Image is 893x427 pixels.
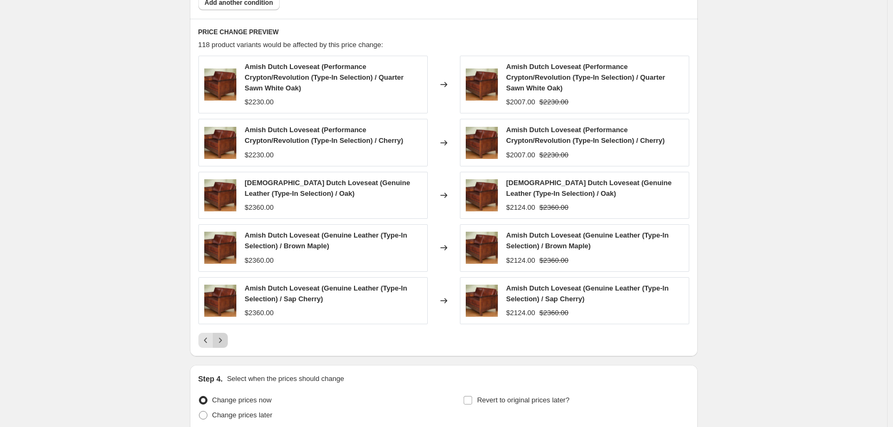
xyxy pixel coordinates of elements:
[506,179,672,197] span: [DEMOGRAPHIC_DATA] Dutch Loveseat (Genuine Leather (Type-In Selection) / Oak)
[245,63,404,92] span: Amish Dutch Loveseat (Performance Crypton/Revolution (Type-In Selection) / Quarter Sawn White Oak)
[466,68,498,101] img: Dutch_Love_Seat_80x.jpg
[204,285,236,317] img: Dutch_Love_Seat_80x.jpg
[227,373,344,384] p: Select when the prices should change
[198,28,689,36] h6: PRICE CHANGE PREVIEW
[245,202,274,213] div: $2360.00
[204,127,236,159] img: Dutch_Love_Seat_80x.jpg
[212,411,273,419] span: Change prices later
[198,333,228,348] nav: Pagination
[506,231,669,250] span: Amish Dutch Loveseat (Genuine Leather (Type-In Selection) / Brown Maple)
[245,308,274,318] div: $2360.00
[506,284,669,303] span: Amish Dutch Loveseat (Genuine Leather (Type-In Selection) / Sap Cherry)
[540,97,568,108] strike: $2230.00
[198,373,223,384] h2: Step 4.
[477,396,569,404] span: Revert to original prices later?
[245,126,404,144] span: Amish Dutch Loveseat (Performance Crypton/Revolution (Type-In Selection) / Cherry)
[466,285,498,317] img: Dutch_Love_Seat_80x.jpg
[506,202,535,213] div: $2124.00
[198,41,383,49] span: 118 product variants would be affected by this price change:
[466,179,498,211] img: Dutch_Love_Seat_80x.jpg
[466,232,498,264] img: Dutch_Love_Seat_80x.jpg
[245,231,407,250] span: Amish Dutch Loveseat (Genuine Leather (Type-In Selection) / Brown Maple)
[540,150,568,161] strike: $2230.00
[204,68,236,101] img: Dutch_Love_Seat_80x.jpg
[204,232,236,264] img: Dutch_Love_Seat_80x.jpg
[466,127,498,159] img: Dutch_Love_Seat_80x.jpg
[245,255,274,266] div: $2360.00
[245,284,407,303] span: Amish Dutch Loveseat (Genuine Leather (Type-In Selection) / Sap Cherry)
[212,396,272,404] span: Change prices now
[213,333,228,348] button: Next
[540,255,568,266] strike: $2360.00
[540,202,568,213] strike: $2360.00
[506,63,665,92] span: Amish Dutch Loveseat (Performance Crypton/Revolution (Type-In Selection) / Quarter Sawn White Oak)
[506,97,535,108] div: $2007.00
[506,255,535,266] div: $2124.00
[506,150,535,161] div: $2007.00
[245,97,274,108] div: $2230.00
[540,308,568,318] strike: $2360.00
[506,308,535,318] div: $2124.00
[506,126,665,144] span: Amish Dutch Loveseat (Performance Crypton/Revolution (Type-In Selection) / Cherry)
[198,333,213,348] button: Previous
[245,150,274,161] div: $2230.00
[204,179,236,211] img: Dutch_Love_Seat_80x.jpg
[245,179,410,197] span: [DEMOGRAPHIC_DATA] Dutch Loveseat (Genuine Leather (Type-In Selection) / Oak)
